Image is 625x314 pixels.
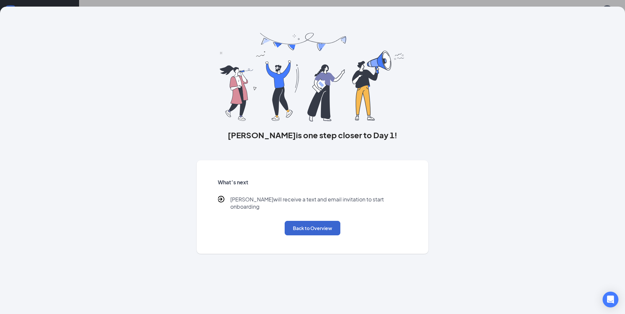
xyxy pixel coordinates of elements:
[285,221,340,235] button: Back to Overview
[218,179,408,186] h5: What’s next
[230,196,408,210] p: [PERSON_NAME] will receive a text and email invitation to start onboarding
[603,292,618,307] div: Open Intercom Messenger
[220,33,405,121] img: you are all set
[197,129,429,141] h3: [PERSON_NAME] is one step closer to Day 1!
